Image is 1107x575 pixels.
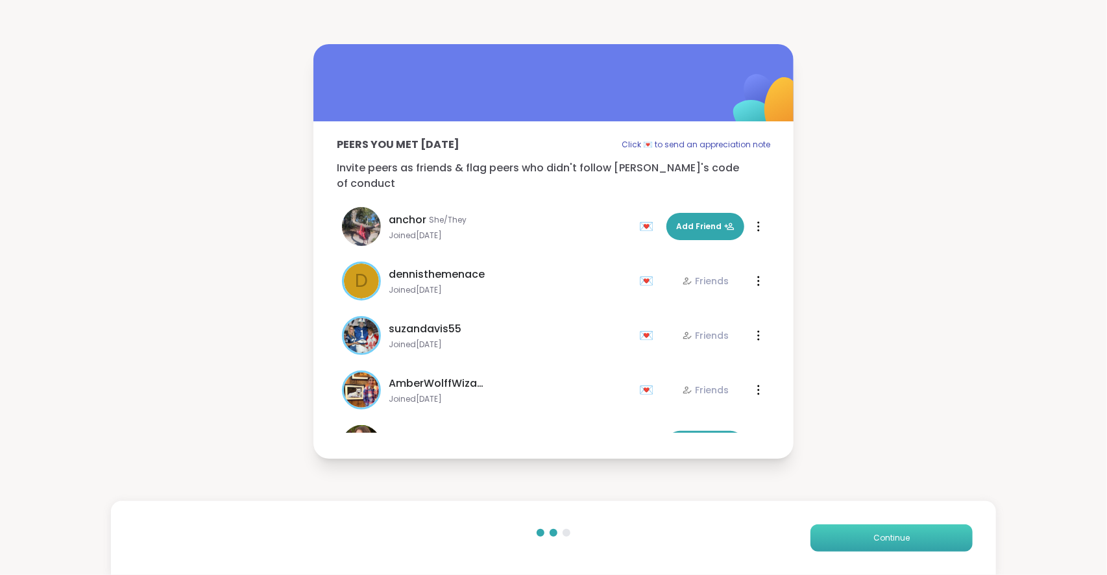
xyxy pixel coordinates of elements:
span: suzandavis55 [389,321,461,337]
span: Joined [DATE] [389,394,631,404]
button: Continue [810,524,973,552]
span: anchor [389,212,426,228]
div: Friends [682,275,729,287]
img: anchor [342,207,381,246]
img: ShareWell Logomark [703,40,832,169]
span: d [355,267,368,295]
div: Friends [682,384,729,397]
div: 💌 [639,271,659,291]
span: AmberWolffWizard [389,376,486,391]
div: 💌 [639,216,659,237]
button: Add Friend [666,431,744,458]
span: Add Friend [676,221,735,232]
img: shelleehance [342,425,381,464]
span: shelleehance [389,430,459,446]
span: dennisthemenace [389,267,485,282]
span: She/They [429,215,467,225]
div: 💌 [639,380,659,400]
p: Peers you met [DATE] [337,137,459,153]
p: Invite peers as friends & flag peers who didn't follow [PERSON_NAME]'s code of conduct [337,160,770,191]
span: Continue [873,532,910,544]
button: Add Friend [666,213,744,240]
div: 💌 [639,325,659,346]
span: Joined [DATE] [389,285,631,295]
img: suzandavis55 [344,318,379,353]
img: AmberWolffWizard [344,373,379,408]
span: Joined [DATE] [389,230,631,241]
span: Joined [DATE] [389,339,631,350]
p: Click 💌 to send an appreciation note [622,137,770,153]
div: Friends [682,329,729,342]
